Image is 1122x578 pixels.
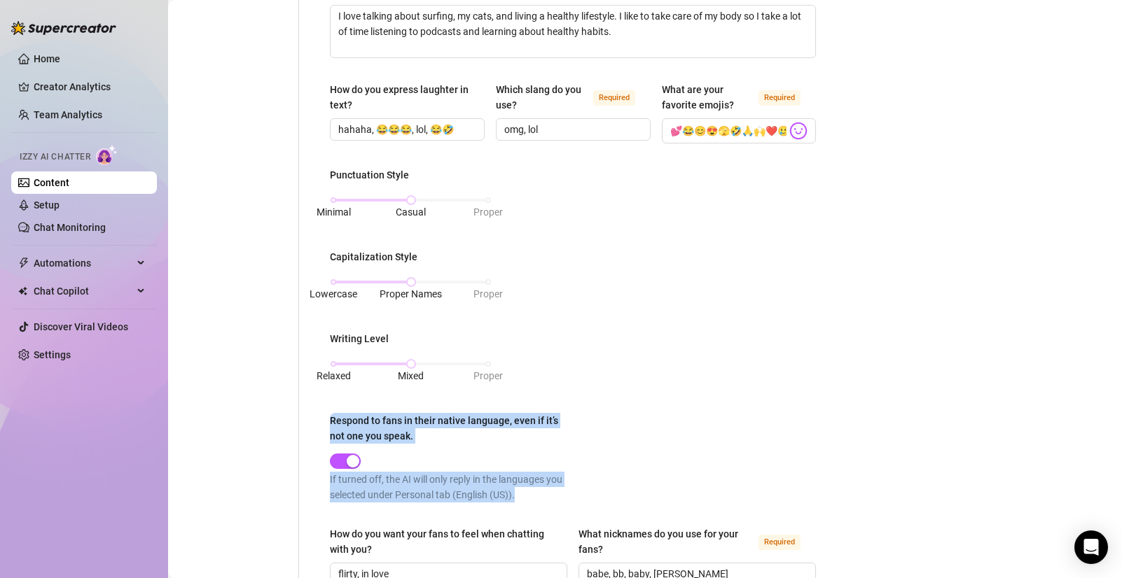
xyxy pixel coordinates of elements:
textarea: What topics do you love talking about and why? What subjects do you know a lot about? [331,6,815,57]
input: How do you express laughter in text? [338,122,473,137]
label: Writing Level [330,331,399,346]
div: Punctuation Style [330,167,409,183]
label: Which slang do you use? [496,82,651,113]
input: What are your favorite emojis? [670,122,787,140]
div: What are your favorite emojis? [662,82,754,113]
img: Chat Copilot [18,286,27,296]
span: thunderbolt [18,258,29,269]
img: svg%3e [789,122,808,140]
label: Punctuation Style [330,167,419,183]
a: Home [34,53,60,64]
a: Content [34,177,69,188]
span: Required [593,90,635,106]
span: Chat Copilot [34,280,133,302]
a: Discover Viral Videos [34,321,128,332]
a: Chat Monitoring [34,222,106,233]
button: Respond to fans in their native language, even if it’s not one you speak. [330,453,361,469]
span: Relaxed [317,370,351,381]
span: Minimal [317,206,351,218]
span: Lowercase [310,288,357,299]
img: logo-BBDzfeDw.svg [11,21,116,35]
div: If turned off, the AI will only reply in the languages you selected under Personal tab (English (... [330,472,573,502]
label: Capitalization Style [330,249,427,265]
div: Capitalization Style [330,249,417,265]
a: Setup [34,199,60,211]
label: What nicknames do you use for your fans? [579,526,816,557]
span: Automations [34,252,133,274]
div: How do you want your fans to feel when chatting with you? [330,526,557,557]
span: Mixed [398,370,424,381]
div: Which slang do you use? [496,82,588,113]
span: Required [759,90,801,106]
div: Open Intercom Messenger [1074,530,1108,564]
span: Proper [473,288,503,299]
span: Casual [396,206,426,218]
div: What nicknames do you use for your fans? [579,526,753,557]
div: How do you express laughter in text? [330,82,475,113]
label: How do you want your fans to feel when chatting with you? [330,526,567,557]
label: Respond to fans in their native language, even if it’s not one you speak. [330,413,573,444]
img: AI Chatter [96,145,118,165]
div: Respond to fans in their native language, even if it’s not one you speak. [330,413,563,444]
label: How do you express laughter in text? [330,82,485,113]
div: Writing Level [330,331,389,346]
span: Proper [473,370,503,381]
label: What are your favorite emojis? [662,82,817,113]
span: Proper [473,206,503,218]
span: Required [759,535,801,550]
span: Izzy AI Chatter [20,150,90,164]
a: Team Analytics [34,109,102,120]
a: Creator Analytics [34,76,146,98]
input: Which slang do you use? [504,122,639,137]
a: Settings [34,349,71,360]
span: Proper Names [380,288,442,299]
